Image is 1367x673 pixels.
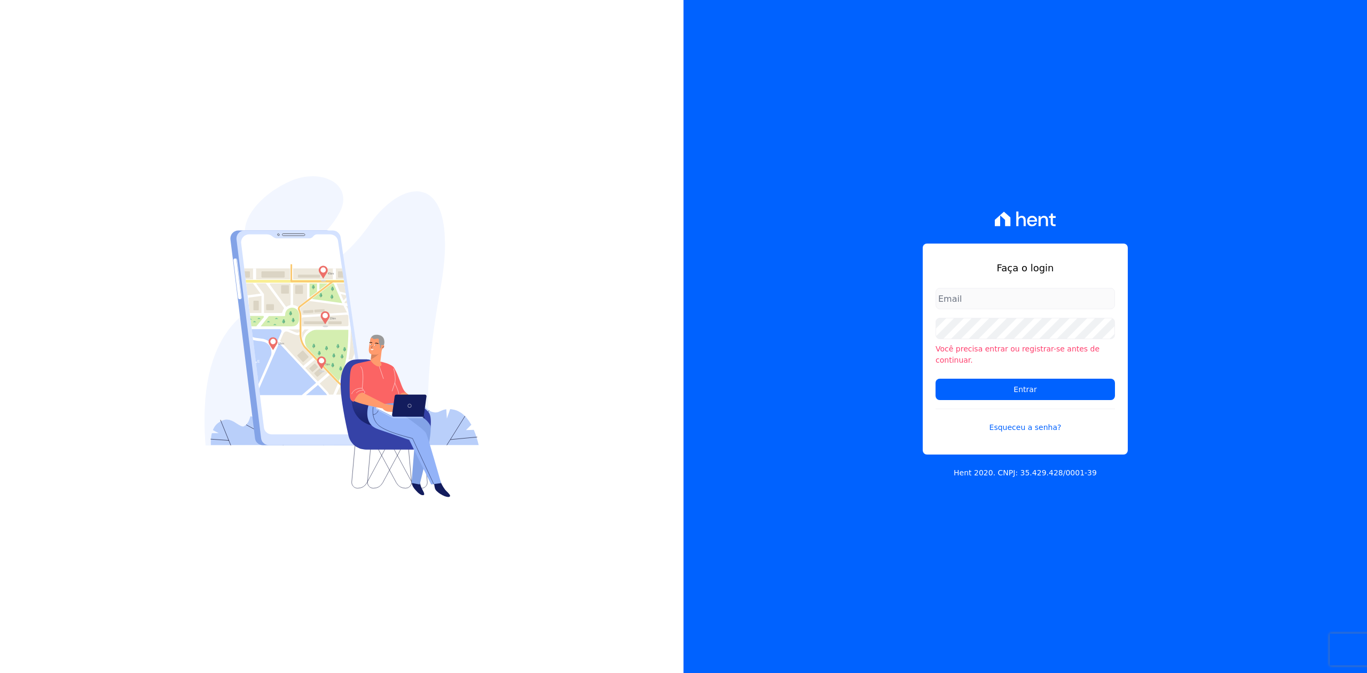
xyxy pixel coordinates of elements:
[936,343,1115,366] li: Você precisa entrar ou registrar-se antes de continuar.
[936,261,1115,275] h1: Faça o login
[936,288,1115,309] input: Email
[936,379,1115,400] input: Entrar
[205,176,479,497] img: Login
[954,467,1097,479] p: Hent 2020. CNPJ: 35.429.428/0001-39
[936,409,1115,433] a: Esqueceu a senha?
